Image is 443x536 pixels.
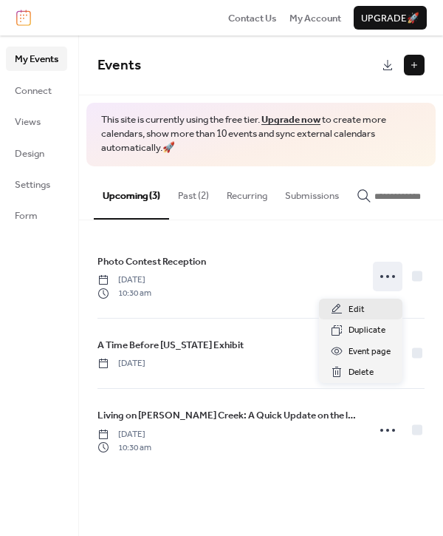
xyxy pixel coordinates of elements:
[97,407,358,424] a: Living on [PERSON_NAME] Creek: A Quick Update on the last 160 Generations
[348,365,374,380] span: Delete
[228,10,277,25] a: Contact Us
[6,78,67,102] a: Connect
[289,11,341,26] span: My Account
[15,84,52,98] span: Connect
[361,11,419,26] span: Upgrade 🚀
[276,166,348,218] button: Submissions
[15,115,41,129] span: Views
[101,113,421,155] span: This site is currently using the free tier. to create more calendars, show more than 10 events an...
[97,274,151,287] span: [DATE]
[97,428,151,441] span: [DATE]
[289,10,341,25] a: My Account
[348,302,365,317] span: Edit
[6,109,67,133] a: Views
[15,177,50,192] span: Settings
[348,323,385,338] span: Duplicate
[97,287,151,300] span: 10:30 am
[6,141,67,165] a: Design
[15,208,38,223] span: Form
[261,110,320,129] a: Upgrade now
[97,338,244,353] span: A Time Before [US_STATE] Exhibit
[6,47,67,70] a: My Events
[97,441,151,455] span: 10:30 am
[15,52,58,67] span: My Events
[228,11,277,26] span: Contact Us
[169,166,218,218] button: Past (2)
[97,254,206,269] span: Photo Contest Reception
[15,146,44,161] span: Design
[6,172,67,196] a: Settings
[97,52,141,79] span: Events
[94,166,169,220] button: Upcoming (3)
[16,10,31,26] img: logo
[348,345,391,359] span: Event page
[97,337,244,353] a: A Time Before [US_STATE] Exhibit
[218,166,276,218] button: Recurring
[97,254,206,270] a: Photo Contest Reception
[6,203,67,227] a: Form
[97,408,358,423] span: Living on [PERSON_NAME] Creek: A Quick Update on the last 160 Generations
[97,357,145,370] span: [DATE]
[354,6,427,30] button: Upgrade🚀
